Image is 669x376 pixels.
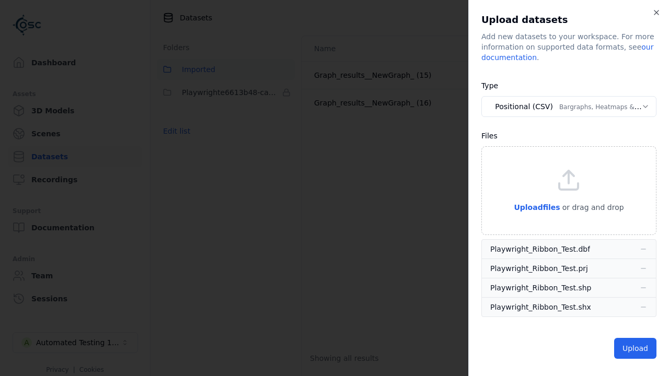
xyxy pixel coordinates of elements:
[481,81,498,90] label: Type
[490,263,588,274] div: Playwright_Ribbon_Test.prj
[614,338,656,359] button: Upload
[481,31,656,63] div: Add new datasets to your workspace. For more information on supported data formats, see .
[481,132,498,140] label: Files
[481,13,656,27] h2: Upload datasets
[560,201,624,214] p: or drag and drop
[490,244,590,254] div: Playwright_Ribbon_Test.dbf
[490,283,591,293] div: Playwright_Ribbon_Test.shp
[490,302,591,312] div: Playwright_Ribbon_Test.shx
[514,203,560,211] span: Upload files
